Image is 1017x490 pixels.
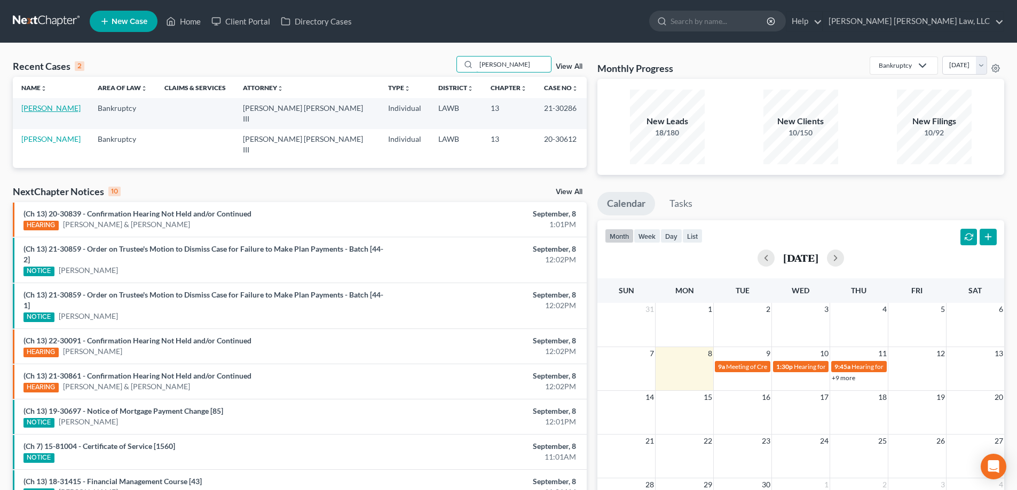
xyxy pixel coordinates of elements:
[243,84,283,92] a: Attorneyunfold_more
[877,435,888,447] span: 25
[726,363,845,371] span: Meeting of Creditors for [PERSON_NAME]
[935,435,946,447] span: 26
[63,219,190,230] a: [PERSON_NAME] & [PERSON_NAME]
[682,229,703,243] button: list
[707,303,713,316] span: 1
[482,98,535,128] td: 13
[644,435,655,447] span: 21
[89,98,156,128] td: Bankruptcy
[399,416,576,427] div: 12:01PM
[994,435,1004,447] span: 27
[763,115,838,127] div: New Clients
[23,209,251,218] a: (Ch 13) 20-30839 - Confirmation Hearing Not Held and/or Continued
[59,311,118,322] a: [PERSON_NAME]
[23,383,59,392] div: HEARING
[399,476,576,487] div: September, 8
[819,391,830,404] span: 17
[761,391,771,404] span: 16
[156,77,234,98] th: Claims & Services
[935,391,946,404] span: 19
[644,391,655,404] span: 14
[59,265,118,276] a: [PERSON_NAME]
[765,303,771,316] span: 2
[59,416,118,427] a: [PERSON_NAME]
[819,435,830,447] span: 24
[399,254,576,265] div: 12:02PM
[380,98,430,128] td: Individual
[897,115,972,127] div: New Filings
[852,363,991,371] span: Hearing for [PERSON_NAME] & [PERSON_NAME]
[399,290,576,300] div: September, 8
[23,406,223,415] a: (Ch 13) 19-30697 - Notice of Mortgage Payment Change [85]
[786,12,822,31] a: Help
[23,371,251,380] a: (Ch 13) 21-30861 - Confirmation Hearing Not Held and/or Continued
[234,98,380,128] td: [PERSON_NAME] [PERSON_NAME] III
[491,84,527,92] a: Chapterunfold_more
[660,229,682,243] button: day
[535,129,587,159] td: 20-30612
[23,244,383,264] a: (Ch 13) 21-30859 - Order on Trustee's Motion to Dismiss Case for Failure to Make Plan Payments - ...
[430,129,482,159] td: LAWB
[556,63,582,70] a: View All
[206,12,275,31] a: Client Portal
[399,208,576,219] div: September, 8
[399,244,576,254] div: September, 8
[718,363,725,371] span: 9a
[23,267,54,276] div: NOTICE
[877,347,888,360] span: 11
[467,85,474,92] i: unfold_more
[630,115,705,127] div: New Leads
[277,85,283,92] i: unfold_more
[388,84,411,92] a: Typeunfold_more
[761,435,771,447] span: 23
[877,391,888,404] span: 18
[399,452,576,462] div: 11:01AM
[21,134,81,143] a: [PERSON_NAME]
[23,312,54,322] div: NOTICE
[63,346,122,357] a: [PERSON_NAME]
[819,347,830,360] span: 10
[430,98,482,128] td: LAWB
[897,127,972,138] div: 10/92
[23,336,251,345] a: (Ch 13) 22-30091 - Confirmation Hearing Not Held and/or Continued
[736,286,750,295] span: Tue
[703,391,713,404] span: 15
[482,129,535,159] td: 13
[597,62,673,75] h3: Monthly Progress
[21,84,47,92] a: Nameunfold_more
[994,347,1004,360] span: 13
[597,192,655,215] a: Calendar
[141,85,147,92] i: unfold_more
[935,347,946,360] span: 12
[41,85,47,92] i: unfold_more
[763,127,838,138] div: 10/150
[535,98,587,128] td: 21-30286
[911,286,923,295] span: Fri
[851,286,866,295] span: Thu
[881,303,888,316] span: 4
[630,127,705,138] div: 18/180
[968,286,982,295] span: Sat
[794,363,877,371] span: Hearing for [PERSON_NAME]
[671,11,768,31] input: Search by name...
[399,335,576,346] div: September, 8
[13,60,84,73] div: Recent Cases
[275,12,357,31] a: Directory Cases
[521,85,527,92] i: unfold_more
[112,18,147,26] span: New Case
[703,435,713,447] span: 22
[63,381,190,392] a: [PERSON_NAME] & [PERSON_NAME]
[23,477,202,486] a: (Ch 13) 18-31415 - Financial Management Course [43]
[823,12,1004,31] a: [PERSON_NAME] [PERSON_NAME] Law, LLC
[572,85,578,92] i: unfold_more
[89,129,156,159] td: Bankruptcy
[619,286,634,295] span: Sun
[23,441,175,451] a: (Ch 7) 15-81004 - Certificate of Service [1560]
[765,347,771,360] span: 9
[399,300,576,311] div: 12:02PM
[940,303,946,316] span: 5
[98,84,147,92] a: Area of Lawunfold_more
[556,188,582,196] a: View All
[544,84,578,92] a: Case Nounfold_more
[438,84,474,92] a: Districtunfold_more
